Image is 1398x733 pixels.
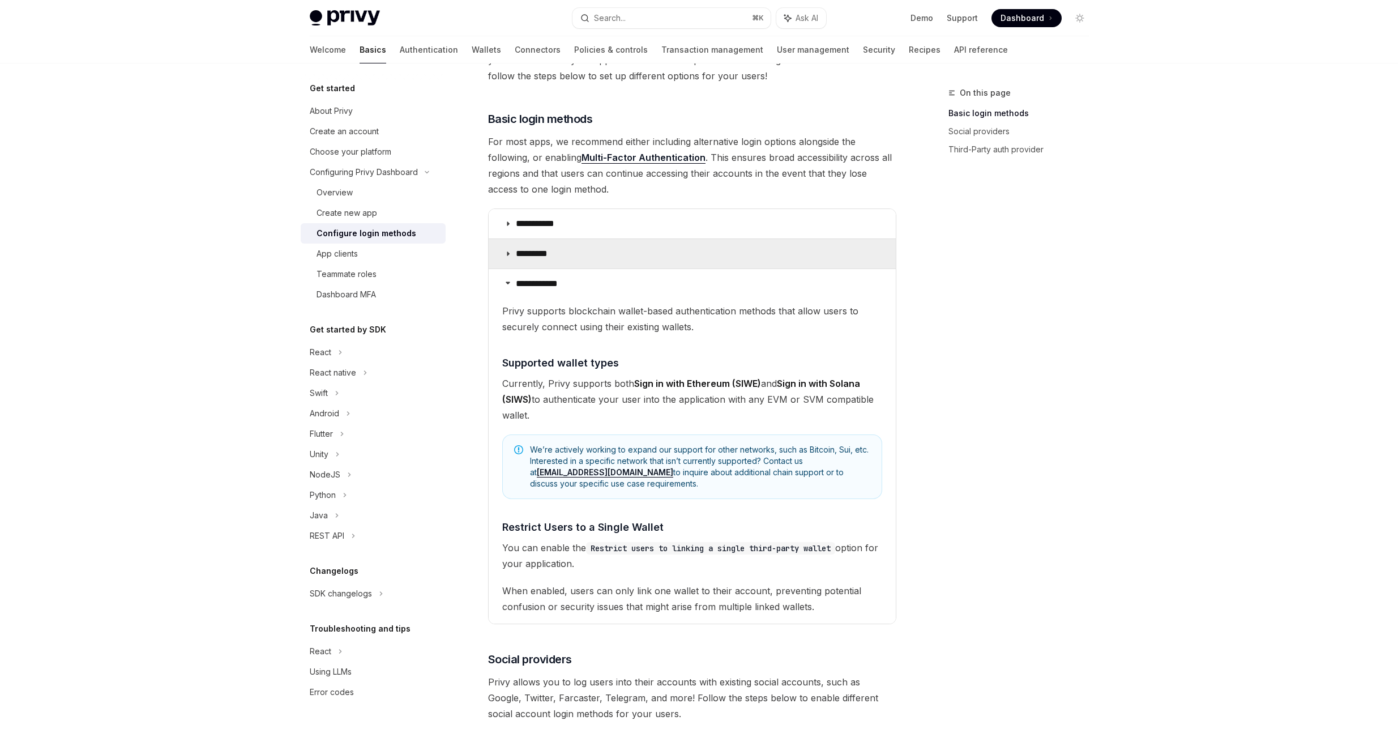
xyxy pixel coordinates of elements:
a: Dashboard [991,9,1062,27]
a: Create an account [301,121,446,142]
a: Policies & controls [574,36,648,63]
a: Welcome [310,36,346,63]
div: Create new app [317,206,377,220]
h5: Changelogs [310,564,358,578]
a: Configure login methods [301,223,446,244]
a: Basic login methods [948,104,1098,122]
span: Supported wallet types [502,355,619,370]
a: Transaction management [661,36,763,63]
details: **** **** **Privy supports blockchain wallet-based authentication methods that allow users to sec... [489,269,896,624]
h5: Get started by SDK [310,323,386,336]
a: Basics [360,36,386,63]
a: Connectors [515,36,561,63]
div: Configure login methods [317,227,416,240]
a: Dashboard MFA [301,284,446,305]
div: Error codes [310,685,354,699]
div: Overview [317,186,353,199]
span: Dashboard [1001,12,1044,24]
a: Recipes [909,36,940,63]
span: Currently, Privy supports both and to authenticate your user into the application with any EVM or... [502,376,882,423]
div: Python [310,488,336,502]
a: [EMAIL_ADDRESS][DOMAIN_NAME] [537,467,673,478]
span: For most apps, we recommend either including alternative login options alongside the following, o... [488,134,896,197]
svg: Note [514,445,523,454]
code: Restrict users to linking a single third-party wallet [586,542,835,555]
a: Social providers [948,122,1098,140]
a: Using LLMs [301,662,446,682]
a: Create new app [301,203,446,223]
span: Privy allows you to log users into their accounts with existing social accounts, such as Google, ... [488,674,896,722]
span: Restrict Users to a Single Wallet [502,519,664,535]
span: You can enable the option for your application. [502,540,882,572]
span: Social providers [488,651,572,667]
h5: Get started [310,82,355,95]
button: Ask AI [776,8,826,28]
a: Demo [910,12,933,24]
span: We’re actively working to expand our support for other networks, such as Bitcoin, Sui, etc. Inter... [530,444,870,489]
span: Ask AI [796,12,818,24]
a: Teammate roles [301,264,446,284]
div: Flutter [310,427,333,441]
div: Android [310,407,339,420]
span: Basic login methods [488,111,593,127]
button: Toggle dark mode [1071,9,1089,27]
a: Authentication [400,36,458,63]
div: REST API [310,529,344,543]
div: Search... [594,11,626,25]
a: Support [947,12,978,24]
div: Java [310,509,328,522]
a: Wallets [472,36,501,63]
a: API reference [954,36,1008,63]
a: Choose your platform [301,142,446,162]
a: App clients [301,244,446,264]
a: About Privy [301,101,446,121]
div: Unity [310,448,328,461]
strong: Sign in with Ethereum (SIWE) [634,378,761,389]
button: Search...⌘K [572,8,771,28]
a: Third-Party auth provider [948,140,1098,159]
a: Error codes [301,682,446,702]
div: Dashboard MFA [317,288,376,301]
div: Swift [310,386,328,400]
div: Choose your platform [310,145,391,159]
div: App clients [317,247,358,261]
h5: Troubleshooting and tips [310,622,411,636]
div: SDK changelogs [310,587,372,600]
div: Teammate roles [317,267,377,281]
div: Configuring Privy Dashboard [310,165,418,179]
div: Using LLMs [310,665,352,679]
span: When enabled, users can only link one wallet to their account, preventing potential confusion or ... [502,583,882,615]
span: On this page [960,86,1011,100]
div: NodeJS [310,468,340,481]
a: Overview [301,182,446,203]
img: light logo [310,10,380,26]
a: Security [863,36,895,63]
div: React [310,346,331,359]
span: ⌘ K [752,14,764,23]
div: React native [310,366,356,380]
span: Privy supports blockchain wallet-based authentication methods that allow users to securely connec... [502,303,882,335]
div: About Privy [310,104,353,118]
div: Create an account [310,125,379,138]
div: React [310,645,331,658]
a: User management [777,36,849,63]
a: Multi-Factor Authentication [582,152,706,164]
